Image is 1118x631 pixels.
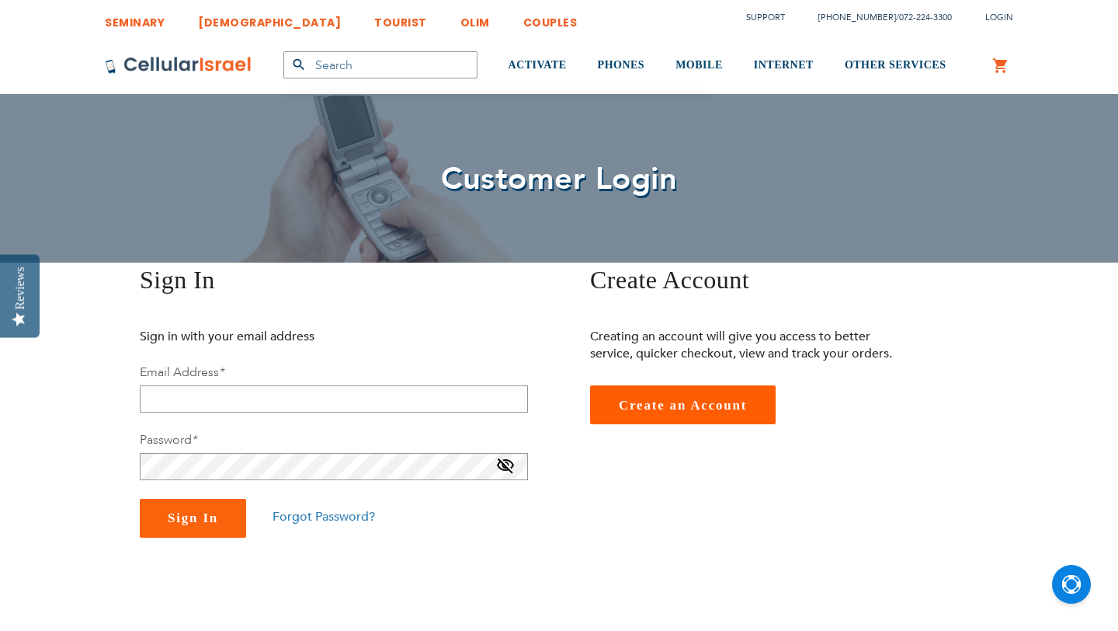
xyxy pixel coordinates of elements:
a: TOURIST [374,4,427,33]
span: INTERNET [754,59,814,71]
span: Sign In [168,511,218,525]
a: ACTIVATE [509,37,567,95]
a: [PHONE_NUMBER] [818,12,896,23]
a: 072-224-3300 [899,12,952,23]
a: OTHER SERVICES [845,37,946,95]
span: OTHER SERVICES [845,59,946,71]
a: OLIM [460,4,490,33]
label: Password [140,431,197,448]
a: MOBILE [675,37,723,95]
li: / [803,6,952,29]
span: Create an Account [619,398,747,413]
span: Sign In [140,266,215,294]
a: PHONES [598,37,645,95]
a: Create an Account [590,385,776,424]
span: Login [985,12,1013,23]
button: Sign In [140,499,246,538]
span: Create Account [590,266,749,294]
p: Creating an account will give you access to better service, quicker checkout, view and track your... [590,328,904,362]
input: Search [283,51,477,78]
label: Email Address [140,364,224,381]
a: INTERNET [754,37,814,95]
span: Customer Login [441,158,677,200]
p: Sign in with your email address [140,328,454,345]
a: SEMINARY [105,4,165,33]
div: Reviews [13,267,27,309]
a: COUPLES [523,4,578,33]
a: [DEMOGRAPHIC_DATA] [198,4,341,33]
img: Cellular Israel Logo [105,56,252,75]
span: PHONES [598,59,645,71]
input: Email [140,385,528,413]
a: Support [746,12,785,23]
a: Forgot Password? [273,508,375,525]
span: MOBILE [675,59,723,71]
span: ACTIVATE [509,59,567,71]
